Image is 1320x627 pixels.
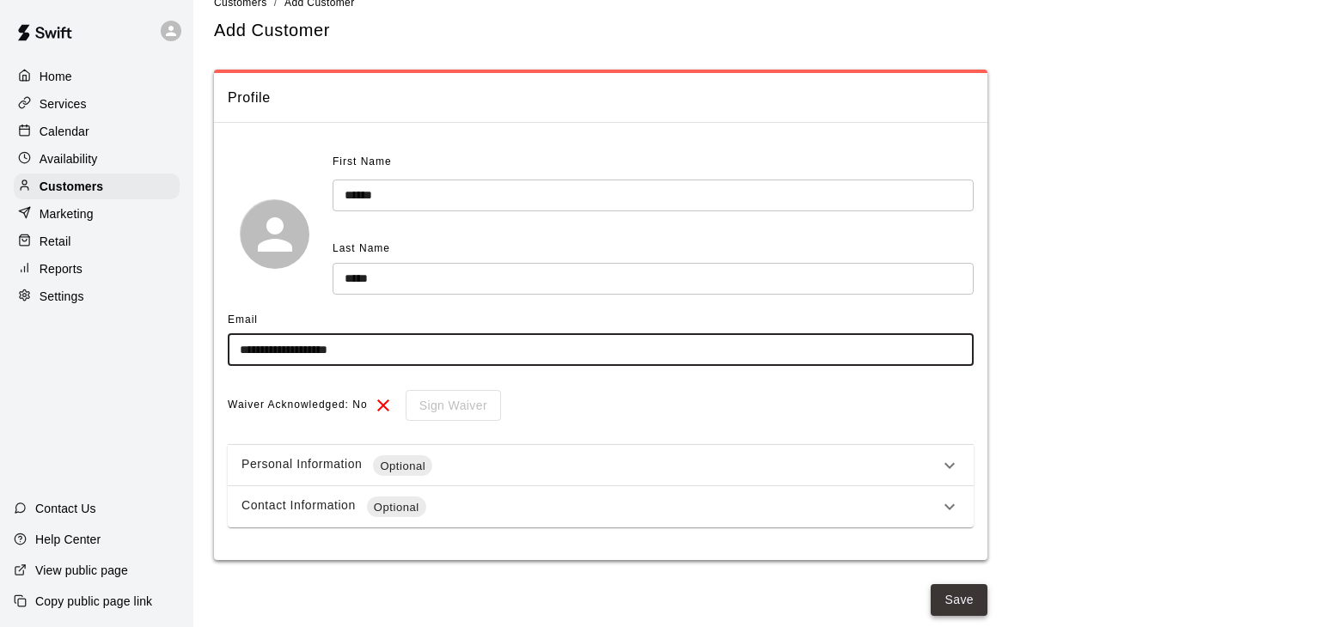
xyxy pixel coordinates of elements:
p: Availability [40,150,98,167]
a: Home [14,64,180,89]
a: Retail [14,228,180,254]
button: Save [931,584,987,616]
span: First Name [333,149,392,176]
a: Customers [14,173,180,199]
p: Services [40,95,87,113]
p: Settings [40,288,84,305]
p: Retail [40,233,71,250]
span: Email [228,313,258,326]
span: Optional [373,458,432,475]
a: Settings [14,283,180,309]
a: Reports [14,256,180,282]
p: Help Center [35,531,101,548]
span: Last Name [333,242,390,254]
div: Contact Information [241,496,939,517]
p: Reports [40,260,82,277]
div: To sign waivers in admin, this feature must be enabled in general settings [394,390,501,422]
div: Personal Information [241,455,939,476]
div: Personal InformationOptional [228,445,974,486]
a: Services [14,91,180,117]
p: Customers [40,178,103,195]
p: Contact Us [35,500,96,517]
p: View public page [35,562,128,579]
span: Waiver Acknowledged: No [228,392,368,419]
a: Calendar [14,119,180,144]
a: Marketing [14,201,180,227]
a: Availability [14,146,180,172]
p: Calendar [40,123,89,140]
p: Home [40,68,72,85]
span: Profile [228,87,974,109]
h5: Add Customer [214,19,330,42]
p: Copy public page link [35,593,152,610]
span: Optional [367,499,426,516]
div: Contact InformationOptional [228,486,974,527]
p: Marketing [40,205,94,222]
